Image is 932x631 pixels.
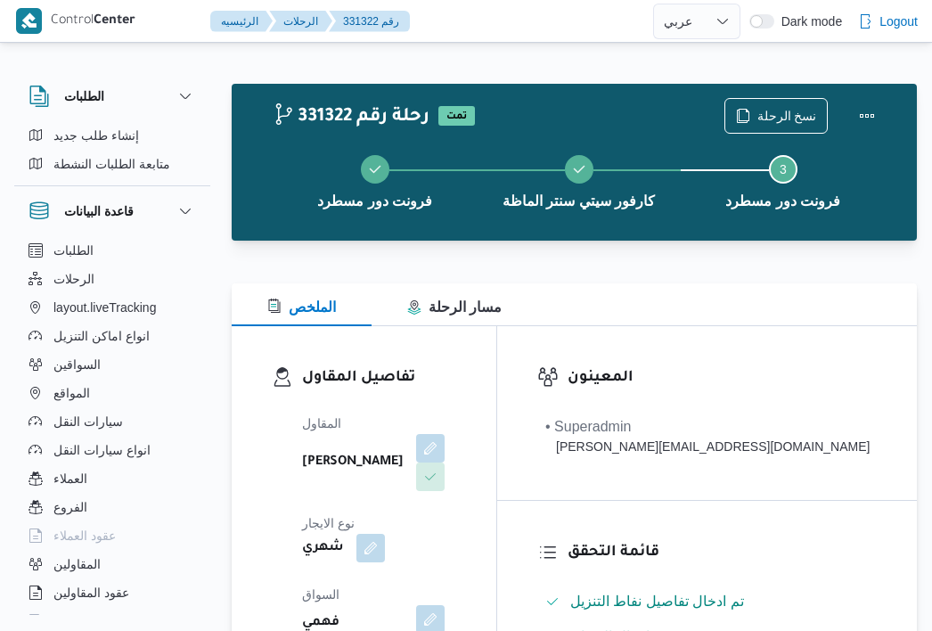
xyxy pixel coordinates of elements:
[53,411,123,432] span: سيارات النقل
[53,240,94,261] span: الطلبات
[849,98,885,134] button: Actions
[21,121,203,150] button: إنشاء طلب جديد
[851,4,925,39] button: Logout
[14,236,210,622] div: قاعدة البيانات
[724,98,829,134] button: نسخ الرحلة
[774,14,842,29] span: Dark mode
[407,299,502,315] span: مسار الرحلة
[53,268,94,290] span: الرحلات
[273,106,429,129] h2: 331322 رحلة رقم
[21,236,203,265] button: الطلبات
[53,125,139,146] span: إنشاء طلب جديد
[302,537,344,559] b: شهري
[53,325,150,347] span: انواع اماكن التنزيل
[725,191,840,212] span: فرونت دور مسطرد
[21,436,203,464] button: انواع سيارات النقل
[21,578,203,607] button: عقود المقاولين
[545,438,870,456] div: [PERSON_NAME][EMAIL_ADDRESS][DOMAIN_NAME]
[53,525,116,546] span: عقود العملاء
[21,493,203,521] button: الفروع
[94,14,135,29] b: Center
[757,105,817,127] span: نسخ الرحلة
[302,452,404,473] b: [PERSON_NAME]
[317,191,432,212] span: فرونت دور مسطرد
[21,521,203,550] button: عقود العملاء
[16,8,42,34] img: X8yXhbKr1z7QwAAAABJRU5ErkJggg==
[210,11,273,32] button: الرئيسيه
[53,297,156,318] span: layout.liveTracking
[21,293,203,322] button: layout.liveTracking
[302,416,341,430] span: المقاول
[21,550,203,578] button: المقاولين
[21,464,203,493] button: العملاء
[53,382,90,404] span: المواقع
[446,111,467,122] b: تمت
[681,134,885,226] button: فرونت دور مسطرد
[538,587,877,616] button: تم ادخال تفاصيل نفاط التنزيل
[302,587,339,602] span: السواق
[29,201,196,222] button: قاعدة البيانات
[568,541,877,565] h3: قائمة التحقق
[64,201,134,222] h3: قاعدة البيانات
[21,150,203,178] button: متابعة الطلبات النشطة
[267,299,336,315] span: الملخص
[368,162,382,176] svg: Step 1 is complete
[21,407,203,436] button: سيارات النقل
[21,322,203,350] button: انواع اماكن التنزيل
[21,350,203,379] button: السواقين
[568,366,877,390] h3: المعينون
[570,591,744,612] span: تم ادخال تفاصيل نفاط التنزيل
[302,516,355,530] span: نوع الايجار
[53,468,87,489] span: العملاء
[780,162,787,176] span: 3
[53,153,170,175] span: متابعة الطلبات النشطة
[53,439,151,461] span: انواع سيارات النقل
[21,379,203,407] button: المواقع
[29,86,196,107] button: الطلبات
[269,11,332,32] button: الرحلات
[572,162,586,176] svg: Step 2 is complete
[329,11,410,32] button: 331322 رقم
[21,265,203,293] button: الرحلات
[53,496,87,518] span: الفروع
[273,134,477,226] button: فرونت دور مسطرد
[438,106,475,126] span: تمت
[477,134,681,226] button: كارفور سيتي سنتر الماظة
[53,354,101,375] span: السواقين
[302,366,456,390] h3: تفاصيل المقاول
[18,560,75,613] iframe: chat widget
[53,582,129,603] span: عقود المقاولين
[545,416,870,456] span: • Superadmin mohamed.nabil@illa.com.eg
[879,11,918,32] span: Logout
[570,594,744,609] span: تم ادخال تفاصيل نفاط التنزيل
[53,553,101,575] span: المقاولين
[64,86,104,107] h3: الطلبات
[503,191,655,212] span: كارفور سيتي سنتر الماظة
[14,121,210,185] div: الطلبات
[545,416,870,438] div: • Superadmin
